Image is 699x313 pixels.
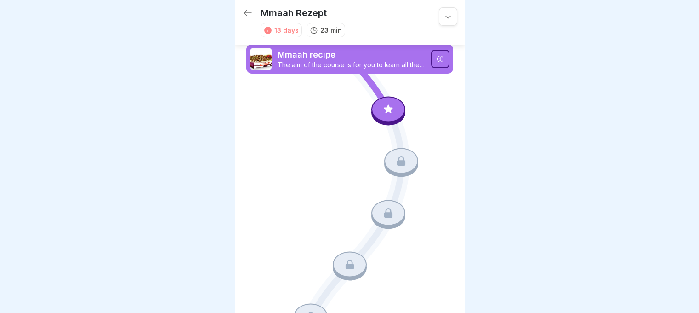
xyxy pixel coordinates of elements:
div: 13 days [274,25,299,35]
p: The aim of the course is for you to learn all the Mmaah recipes by heart. [278,61,426,69]
p: 23 min [320,25,342,35]
p: Mmaah Rezept [261,7,327,18]
img: mhxyo2idt35a2e071fl7ciag.png [250,48,272,70]
p: Mmaah recipe [278,49,426,61]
